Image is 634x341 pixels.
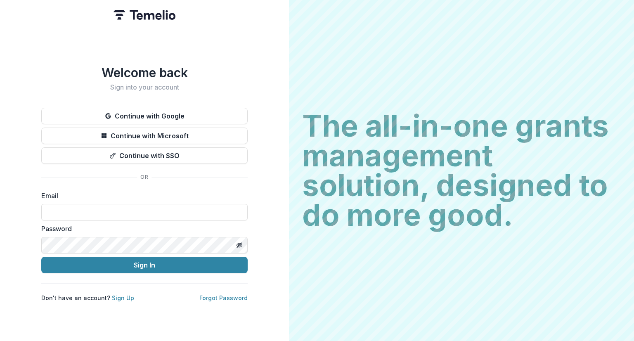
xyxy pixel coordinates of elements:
button: Continue with Google [41,108,248,124]
button: Continue with Microsoft [41,128,248,144]
a: Sign Up [112,294,134,301]
button: Sign In [41,257,248,273]
button: Toggle password visibility [233,239,246,252]
p: Don't have an account? [41,294,134,302]
h2: Sign into your account [41,83,248,91]
button: Continue with SSO [41,147,248,164]
h1: Welcome back [41,65,248,80]
a: Forgot Password [199,294,248,301]
label: Password [41,224,243,234]
label: Email [41,191,243,201]
img: Temelio [114,10,175,20]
